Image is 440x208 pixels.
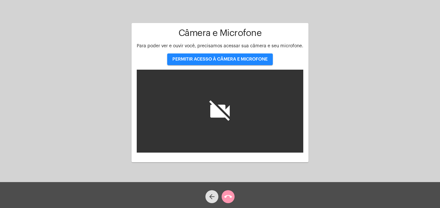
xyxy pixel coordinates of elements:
span: Para poder ver e ouvir você, precisamos acessar sua câmera e seu microfone. [137,44,303,48]
span: PERMITIR ACESSO À CÂMERA E MICROFONE [172,57,268,62]
i: videocam_off [207,98,233,124]
mat-icon: arrow_back [208,193,216,201]
button: PERMITIR ACESSO À CÂMERA E MICROFONE [167,53,273,65]
mat-icon: call_end [224,193,232,201]
h1: Câmera e Microfone [137,28,303,38]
